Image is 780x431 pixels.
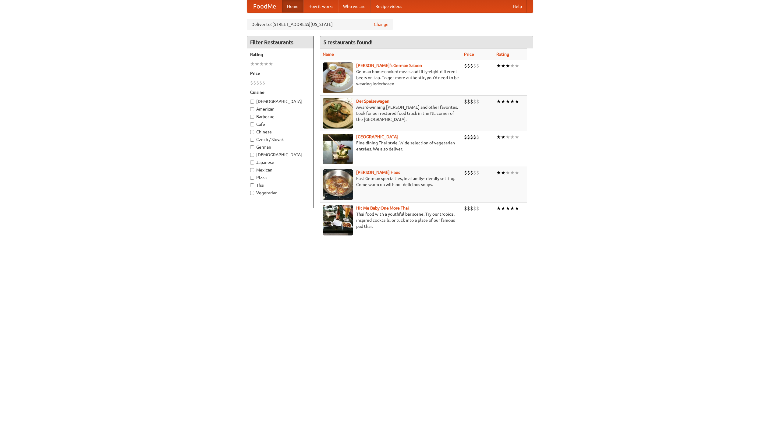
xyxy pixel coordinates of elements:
li: ★ [515,134,519,140]
img: satay.jpg [323,134,353,164]
li: ★ [501,98,505,105]
li: $ [476,169,479,176]
img: speisewagen.jpg [323,98,353,129]
li: $ [467,169,470,176]
img: babythai.jpg [323,205,353,235]
li: ★ [505,62,510,69]
p: Award-winning [PERSON_NAME] and other favorites. Look for our restored food truck in the NE corne... [323,104,459,122]
li: $ [470,62,473,69]
li: ★ [501,169,505,176]
p: East German specialties, in a family-friendly setting. Come warm up with our delicious soups. [323,175,459,188]
a: Who we are [338,0,370,12]
a: Home [282,0,303,12]
li: $ [470,169,473,176]
label: Japanese [250,159,310,165]
li: $ [464,98,467,105]
input: Pizza [250,176,254,180]
img: kohlhaus.jpg [323,169,353,200]
li: $ [473,169,476,176]
input: Czech / Slovak [250,138,254,142]
li: ★ [496,98,501,105]
label: German [250,144,310,150]
label: Czech / Slovak [250,136,310,143]
label: Vegetarian [250,190,310,196]
li: $ [473,98,476,105]
h4: Filter Restaurants [247,36,314,48]
li: ★ [496,62,501,69]
b: [PERSON_NAME]'s German Saloon [356,63,422,68]
li: ★ [505,205,510,212]
a: [GEOGRAPHIC_DATA] [356,134,398,139]
li: $ [464,205,467,212]
li: ★ [515,62,519,69]
input: Vegetarian [250,191,254,195]
a: Price [464,52,474,57]
p: German home-cooked meals and fifty-eight different beers on tap. To get more authentic, you'd nee... [323,69,459,87]
input: American [250,107,254,111]
li: $ [467,134,470,140]
li: $ [476,62,479,69]
h5: Price [250,70,310,76]
li: $ [476,98,479,105]
li: ★ [505,134,510,140]
li: ★ [264,61,268,67]
label: [DEMOGRAPHIC_DATA] [250,98,310,104]
li: ★ [501,134,505,140]
input: Japanese [250,161,254,164]
label: [DEMOGRAPHIC_DATA] [250,152,310,158]
li: $ [250,79,253,86]
li: ★ [505,98,510,105]
li: $ [473,205,476,212]
input: Cafe [250,122,254,126]
a: Name [323,52,334,57]
label: Cafe [250,121,310,127]
ng-pluralize: 5 restaurants found! [323,39,373,45]
li: ★ [510,169,515,176]
li: $ [470,205,473,212]
li: $ [467,98,470,105]
input: Barbecue [250,115,254,119]
a: Der Speisewagen [356,99,389,104]
li: $ [256,79,259,86]
div: Deliver to: [STREET_ADDRESS][US_STATE] [247,19,393,30]
label: American [250,106,310,112]
li: ★ [255,61,259,67]
input: [DEMOGRAPHIC_DATA] [250,153,254,157]
img: esthers.jpg [323,62,353,93]
li: ★ [505,169,510,176]
li: $ [253,79,256,86]
input: Chinese [250,130,254,134]
li: $ [470,134,473,140]
label: Thai [250,182,310,188]
p: Fine dining Thai-style. Wide selection of vegetarian entrées. We also deliver. [323,140,459,152]
a: Hit Me Baby One More Thai [356,206,409,210]
li: $ [470,98,473,105]
input: Thai [250,183,254,187]
li: $ [464,169,467,176]
label: Pizza [250,175,310,181]
p: Thai food with a youthful bar scene. Try our tropical inspired cocktails, or tuck into a plate of... [323,211,459,229]
li: $ [467,205,470,212]
li: $ [464,62,467,69]
label: Chinese [250,129,310,135]
li: $ [464,134,467,140]
input: [DEMOGRAPHIC_DATA] [250,100,254,104]
h5: Cuisine [250,89,310,95]
li: ★ [515,169,519,176]
li: ★ [496,169,501,176]
li: $ [476,134,479,140]
li: ★ [510,205,515,212]
li: ★ [510,134,515,140]
input: Mexican [250,168,254,172]
li: $ [473,62,476,69]
b: [PERSON_NAME] Haus [356,170,400,175]
label: Barbecue [250,114,310,120]
li: ★ [259,61,264,67]
li: $ [476,205,479,212]
li: ★ [268,61,273,67]
a: FoodMe [247,0,282,12]
a: Help [508,0,527,12]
